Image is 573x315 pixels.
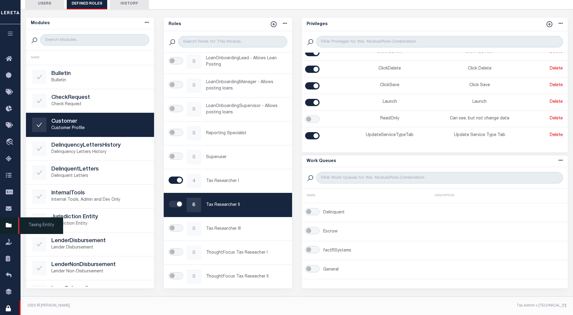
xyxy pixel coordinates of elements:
a: 0Superuser [164,145,292,169]
h5: Privileges [307,22,327,27]
h5: Modules [31,21,50,26]
h5: Bulletin [51,71,148,77]
a: DelinquencyLettersHistoryDelinquency Letters History [26,137,154,161]
div: 0 [187,269,201,284]
p: Lender Non-Disbursement [51,268,148,275]
div: 6 [187,198,201,212]
p: ClickDelete [345,66,435,72]
p: Launch [345,99,435,105]
p: Superuser [206,154,286,161]
p: Tax Researcher I [206,178,286,184]
h5: Roles [169,22,181,27]
p: Check Request [51,101,148,108]
p: Customer Profile [51,125,148,132]
a: BulletinBulletin [26,65,154,89]
div: 0 [187,245,201,260]
h5: DelinquencyLettersHistory [51,142,148,149]
h5: DelinquentLetters [51,166,148,173]
i: travel_explore [6,138,15,146]
p: Click Save [435,82,524,89]
a: 0Reporting Specialist [164,122,292,145]
a: InternalToolsInternal Tools, Admin and Dev Only [26,185,154,208]
h5: InternalTools [51,190,148,197]
a: DelinquentLettersDelinquent Letters [26,161,154,184]
p: Escrow [323,229,563,235]
p: Reporting Specialist [206,130,286,137]
h5: Customer [51,119,148,125]
p: Delinquent Letters [51,173,148,179]
p: Delinquency Letters History [51,149,148,155]
p: Delete [524,132,563,139]
p: Launch [435,99,524,105]
a: 0Tax Researcher III [164,217,292,241]
p: ThoughtFocus Tax Reseacher I [206,250,286,256]
input: Filter Work Queues for this Module/Role Combination [316,172,563,183]
p: Jurisdiction Entity [51,221,148,227]
p: UpdateServiceTypeTab [345,132,435,138]
div: NAME [307,193,435,198]
p: Delete [524,115,563,122]
a: 0LoanOnboardingLead - Allows Loan Posting [164,50,292,73]
p: Can see, but not change data [435,115,524,122]
input: Filter Privileges for this Module/Role Combination [316,36,563,47]
div: Tax Admin v.[TECHNICAL_ID] [301,303,566,308]
p: LoanOnboardingSupervisor - Allows posting loans [206,103,286,116]
a: Jurisdiction EntityJurisdiction Entity [26,209,154,232]
a: LenderNonDisbursementLender Non-Disbursement [26,256,154,280]
div: 2025 © [PERSON_NAME]. [23,303,297,308]
div: 4 [187,174,201,188]
div: NAME [31,56,150,60]
a: 0ThoughtFocus Tax Reseacher II [164,265,292,288]
div: 0 [187,78,201,93]
p: Lender Disbursement [51,245,148,251]
p: LoanOnboardingManager - Allows posting loans [206,79,286,92]
p: Delete [524,82,563,89]
span: Taxing Entity [18,217,63,234]
a: 0LoanOnboardingSupervisor - Allows posting loans [164,98,292,121]
p: Internal Tools, Admin and Dev Only [51,197,148,203]
p: General [323,267,563,273]
input: Search Roles for This Module... [178,36,287,47]
h5: LenderNonDisbursement [51,262,148,268]
a: LenderDisbursementLender Disbursement [26,232,154,256]
p: Update Service Type Tab [435,132,524,138]
p: Click Delete [435,66,524,72]
div: 0 [187,150,201,164]
h5: LoanOnboarding [51,286,148,292]
p: Delinquent [323,209,563,216]
div: 0 [187,126,201,141]
div: DESCRIPTION [435,193,563,198]
p: ReadOnly [345,115,435,122]
a: CheckRequestCheck Request [26,89,154,113]
p: Tax Researcher II [206,202,286,208]
input: Search Modules... [40,34,149,46]
p: factRSystems [323,248,563,254]
h5: Work Queues [307,159,336,164]
p: Tax Researcher III [206,226,286,232]
div: 0 [187,54,201,69]
div: 0 [187,222,201,236]
a: CustomerCustomer Profile [26,113,154,137]
div: 0 [187,102,201,117]
h5: LenderDisbursement [51,238,148,245]
p: ThoughtFocus Tax Reseacher II [206,274,286,280]
p: Delete [524,66,563,72]
p: LoanOnboardingLead - Allows Loan Posting [206,55,286,68]
h5: CheckRequest [51,95,148,101]
a: 4Tax Researcher I [164,169,292,193]
p: Delete [524,99,563,106]
a: 6Tax Researcher II [164,193,292,217]
a: LoanOnboardingLoan Onboarding [26,280,154,304]
a: 0ThoughtFocus Tax Reseacher I [164,241,292,265]
h5: Jurisdiction Entity [51,214,148,221]
p: ClickSave [345,82,435,89]
a: 0LoanOnboardingManager - Allows posting loans [164,74,292,97]
p: Bulletin [51,77,148,84]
